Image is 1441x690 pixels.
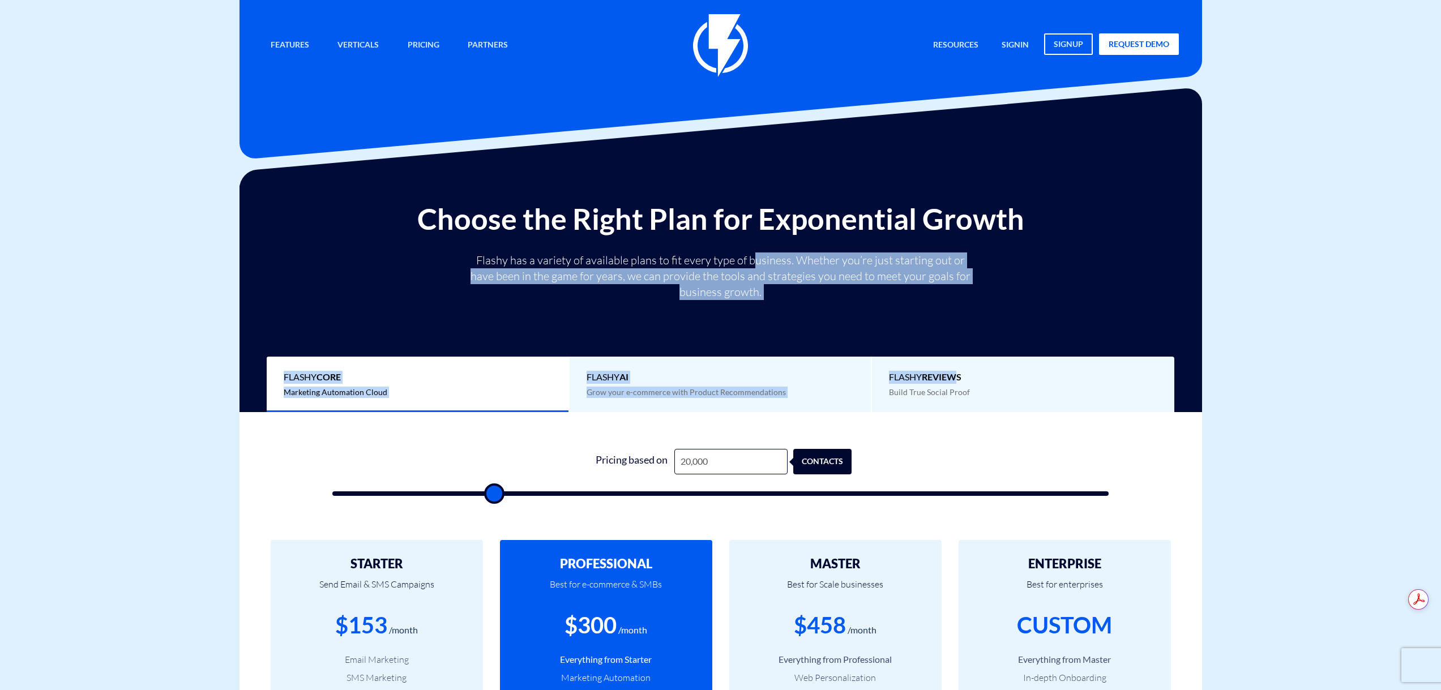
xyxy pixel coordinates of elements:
[746,571,925,609] p: Best for Scale businesses
[329,33,387,58] a: Verticals
[587,371,854,384] span: Flashy
[802,449,860,474] div: contacts
[746,557,925,571] h2: MASTER
[889,371,1157,384] span: Flashy
[1044,33,1093,55] a: signup
[618,624,647,637] div: /month
[317,371,341,382] b: Core
[925,33,987,58] a: Resources
[466,252,976,300] p: Flashy has a variety of available plans to fit every type of business. Whether you’re just starti...
[284,387,387,397] span: Marketing Automation Cloud
[848,624,876,637] div: /month
[993,33,1037,58] a: signin
[589,449,674,474] div: Pricing based on
[1017,609,1112,641] div: CUSTOM
[399,33,448,58] a: Pricing
[587,387,786,397] span: Grow your e-commerce with Product Recommendations
[288,571,466,609] p: Send Email & SMS Campaigns
[248,203,1194,235] h2: Choose the Right Plan for Exponential Growth
[459,33,516,58] a: Partners
[517,557,695,571] h2: PROFESSIONAL
[794,609,846,641] div: $458
[976,671,1154,684] li: In-depth Onboarding
[262,33,318,58] a: Features
[976,653,1154,666] li: Everything from Master
[284,371,551,384] span: Flashy
[976,571,1154,609] p: Best for enterprises
[389,624,418,637] div: /month
[889,387,970,397] span: Build True Social Proof
[976,557,1154,571] h2: ENTERPRISE
[288,653,466,666] li: Email Marketing
[288,557,466,571] h2: STARTER
[746,671,925,684] li: Web Personalization
[565,609,617,641] div: $300
[517,653,695,666] li: Everything from Starter
[517,671,695,684] li: Marketing Automation
[288,671,466,684] li: SMS Marketing
[335,609,387,641] div: $153
[517,571,695,609] p: Best for e-commerce & SMBs
[922,371,961,382] b: REVIEWS
[1099,33,1179,55] a: request demo
[746,653,925,666] li: Everything from Professional
[619,371,628,382] b: AI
